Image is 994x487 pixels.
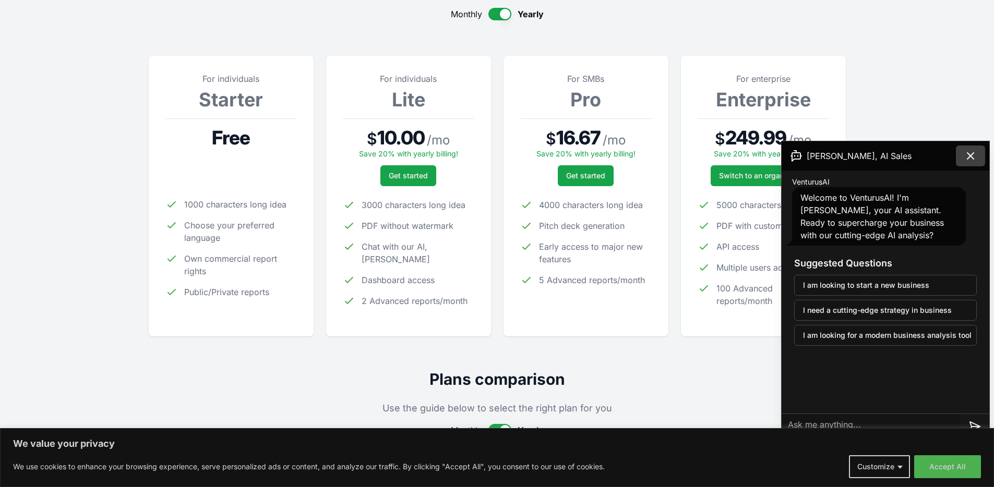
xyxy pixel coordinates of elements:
p: For SMBs [520,72,652,85]
h2: Plans comparison [149,370,846,388]
span: 10.00 [377,127,425,148]
span: 2 Advanced reports/month [362,295,468,307]
p: For individuals [165,72,297,85]
span: 5000 characters long idea [716,199,820,211]
span: Welcome to VenturusAI! I'm [PERSON_NAME], your AI assistant. Ready to supercharge your business w... [800,192,944,240]
span: Pitch deck generation [539,220,625,232]
h3: Lite [343,89,474,110]
span: Monthly [451,424,482,436]
span: 4000 characters long idea [539,199,643,211]
span: PDF without watermark [362,220,453,232]
span: Monthly [451,8,482,20]
h3: Pro [520,89,652,110]
button: Accept All [914,455,981,478]
button: I need a cutting-edge strategy in business [794,300,977,321]
span: Chat with our AI, [PERSON_NAME] [362,240,474,265]
span: Own commercial report rights [184,252,297,277]
span: Free [212,127,250,148]
span: [PERSON_NAME], AI Sales [807,150,912,162]
span: 100 Advanced reports/month [716,282,829,307]
span: 16.67 [556,127,601,148]
span: Get started [389,171,428,181]
span: / mo [427,132,450,149]
h3: Suggested Questions [794,256,977,271]
span: $ [715,129,725,148]
h3: Starter [165,89,297,110]
span: 249.99 [725,127,786,148]
span: Save 20% with yearly billing! [359,149,458,158]
span: API access [716,240,759,253]
span: VenturusAI [792,177,830,187]
button: Get started [558,165,614,186]
span: PDF with custom watermark [716,220,827,232]
span: 5 Advanced reports/month [539,274,645,286]
span: Save 20% with yearly billing! [536,149,636,158]
p: For individuals [343,72,474,85]
span: Dashboard access [362,274,435,286]
span: $ [367,129,377,148]
p: For enterprise [698,72,829,85]
span: Public/Private reports [184,286,269,298]
span: Yearly [518,8,544,20]
a: Switch to an organization [711,165,816,186]
p: We value your privacy [13,437,981,450]
button: I am looking for a modern business analysis tool [794,325,977,346]
p: Use the guide below to select the right plan for you [149,401,846,416]
span: Yearly [518,424,544,436]
button: Customize [849,455,910,478]
span: Get started [566,171,605,181]
span: Multiple users access [716,261,800,274]
span: Save 20% with yearly billing! [714,149,813,158]
span: / mo [788,132,811,149]
button: I am looking to start a new business [794,275,977,296]
span: Choose your preferred language [184,219,297,244]
span: / mo [603,132,626,149]
span: Early access to major new features [539,240,652,265]
h3: Enterprise [698,89,829,110]
span: 1000 characters long idea [184,198,286,211]
span: 3000 characters long idea [362,199,465,211]
p: We use cookies to enhance your browsing experience, serve personalized ads or content, and analyz... [13,460,605,473]
button: Get started [380,165,436,186]
span: $ [546,129,556,148]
